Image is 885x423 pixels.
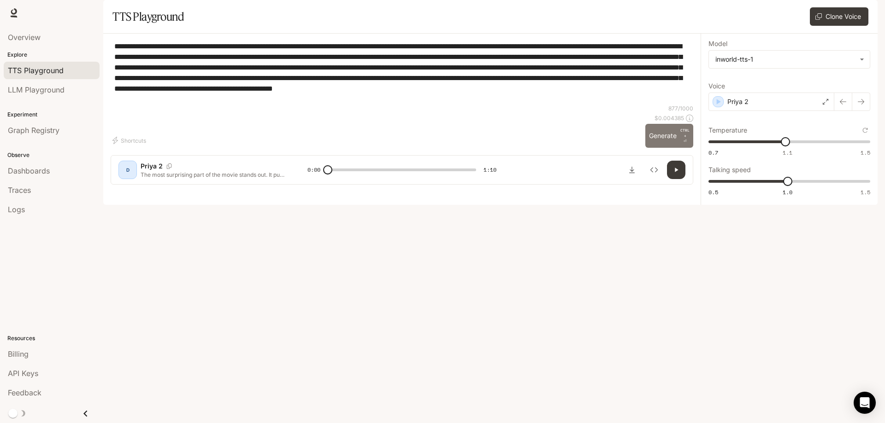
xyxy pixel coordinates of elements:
button: Inspect [645,161,663,179]
p: Priya 2 [727,97,749,106]
span: 0.5 [708,188,718,196]
p: Talking speed [708,167,751,173]
div: inworld-tts-1 [709,51,870,68]
div: Open Intercom Messenger [854,392,876,414]
p: Priya 2 [141,162,163,171]
h1: TTS Playground [112,7,184,26]
span: 1.5 [861,188,870,196]
div: inworld-tts-1 [715,55,855,64]
p: Model [708,41,727,47]
p: The most surprising part of the movie stands out. It puts [PERSON_NAME] against the alien and she... [141,171,285,179]
button: Reset to default [860,125,870,135]
button: Shortcuts [111,133,150,148]
button: Download audio [623,161,641,179]
button: Copy Voice ID [163,163,176,169]
span: 1.5 [861,149,870,156]
div: D [120,162,135,177]
p: Voice [708,83,725,89]
button: GenerateCTRL +⏎ [645,124,693,148]
span: 0:00 [307,165,320,174]
button: Clone Voice [810,7,868,26]
span: 1.1 [783,149,792,156]
span: 0.7 [708,149,718,156]
span: 1:10 [484,165,496,174]
p: 877 / 1000 [668,104,693,112]
p: Temperature [708,127,747,133]
span: 1.0 [783,188,792,196]
p: ⏎ [680,127,690,144]
p: CTRL + [680,127,690,139]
